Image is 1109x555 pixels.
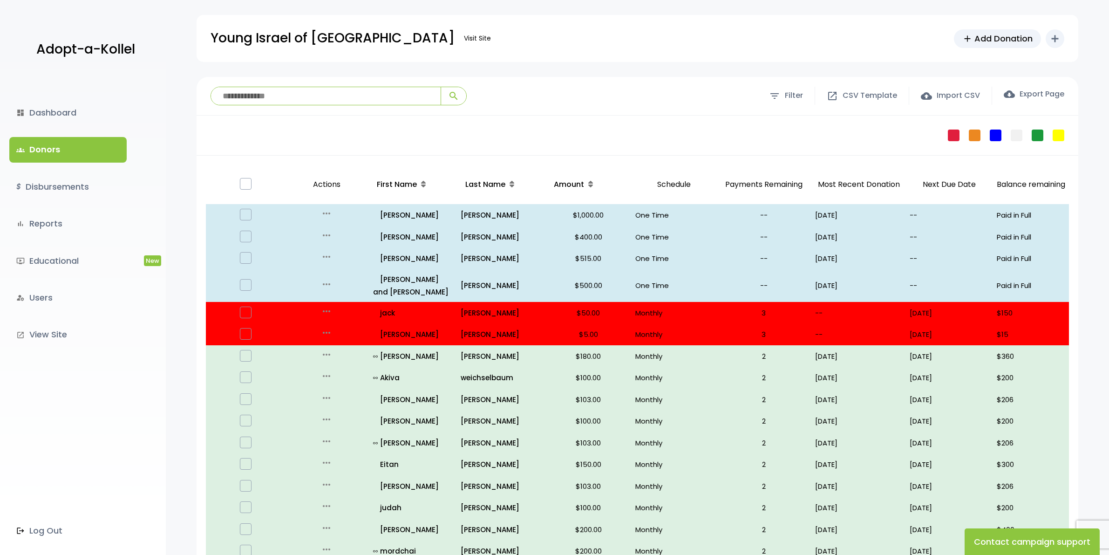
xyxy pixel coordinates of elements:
p: [DATE] [910,328,989,341]
a: $Disbursements [9,174,127,199]
p: One Time [635,279,713,292]
p: [DATE] [910,458,989,471]
p: -- [720,209,808,221]
a: judah [373,501,454,514]
p: [PERSON_NAME] [461,523,542,536]
p: Monthly [635,350,713,363]
p: $15 [997,328,1065,341]
p: $200 [997,371,1065,384]
a: [PERSON_NAME] [461,437,542,449]
p: -- [720,252,808,265]
p: [DATE] [815,437,902,449]
p: Paid in Full [997,231,1065,243]
p: weichselbaum [461,371,542,384]
span: search [448,90,459,102]
a: Eitan [373,458,454,471]
i: more_horiz [321,370,332,382]
i: more_horiz [321,544,332,555]
i: more_horiz [321,251,332,262]
a: [PERSON_NAME] [461,350,542,363]
i: more_horiz [321,436,332,447]
p: [PERSON_NAME] [373,437,454,449]
button: Contact campaign support [965,528,1100,555]
p: [DATE] [910,501,989,514]
p: One Time [635,252,713,265]
i: more_horiz [321,392,332,404]
i: more_horiz [321,230,332,241]
a: [PERSON_NAME] [461,415,542,427]
p: -- [910,252,989,265]
p: Monthly [635,437,713,449]
p: $1,000.00 [549,209,628,221]
a: all_inclusive[PERSON_NAME] [373,350,454,363]
p: 2 [720,371,808,384]
p: [DATE] [910,393,989,406]
p: $5.00 [549,328,628,341]
p: $103.00 [549,480,628,493]
i: add [1049,33,1061,44]
p: [DATE] [910,437,989,449]
p: [DATE] [815,209,902,221]
p: [DATE] [815,231,902,243]
p: Monthly [635,480,713,493]
p: $103.00 [549,437,628,449]
span: cloud_upload [921,90,932,102]
p: Monthly [635,415,713,427]
a: addAdd Donation [954,29,1041,48]
a: [PERSON_NAME] [373,328,454,341]
i: more_horiz [321,522,332,534]
p: $400.00 [549,231,628,243]
p: [DATE] [815,458,902,471]
p: $200.00 [549,523,628,536]
p: $206 [997,480,1065,493]
p: [PERSON_NAME] [461,328,542,341]
p: [DATE] [910,371,989,384]
a: [PERSON_NAME] and [PERSON_NAME] [373,273,454,298]
a: dashboardDashboard [9,100,127,125]
a: [PERSON_NAME] [373,480,454,493]
button: search [441,87,466,105]
a: [PERSON_NAME] [461,480,542,493]
p: Monthly [635,523,713,536]
a: ondemand_videoEducationalNew [9,248,127,274]
i: all_inclusive [373,441,380,445]
a: [PERSON_NAME] [461,393,542,406]
span: cloud_download [1004,89,1015,100]
p: [DATE] [815,480,902,493]
i: more_horiz [321,479,332,490]
p: [PERSON_NAME] [461,458,542,471]
a: launchView Site [9,322,127,347]
p: 2 [720,458,808,471]
p: $300 [997,458,1065,471]
p: Monthly [635,501,713,514]
p: -- [910,209,989,221]
p: Monthly [635,371,713,384]
a: jack [373,307,454,319]
span: CSV Template [843,89,897,103]
a: [PERSON_NAME] [461,307,542,319]
p: 3 [720,328,808,341]
p: -- [910,231,989,243]
p: $100.00 [549,415,628,427]
p: [DATE] [815,279,902,292]
p: [DATE] [910,307,989,319]
p: -- [720,231,808,243]
a: all_inclusiveAkiva [373,371,454,384]
p: [PERSON_NAME] [461,252,542,265]
p: [PERSON_NAME] [373,350,454,363]
p: Young Israel of [GEOGRAPHIC_DATA] [211,27,455,50]
span: filter_list [769,90,780,102]
i: more_horiz [321,208,332,219]
a: Log Out [9,518,127,543]
p: 2 [720,415,808,427]
p: 2 [720,523,808,536]
p: [PERSON_NAME] [461,231,542,243]
span: First Name [377,179,417,190]
button: add [1046,29,1064,48]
